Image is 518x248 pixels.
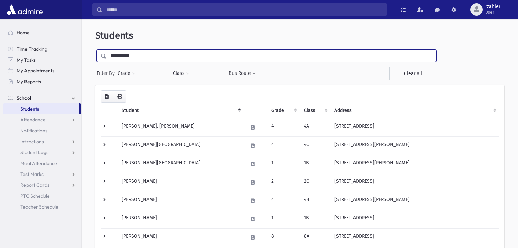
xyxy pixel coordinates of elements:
[330,118,499,136] td: [STREET_ADDRESS]
[20,160,57,166] span: Meal Attendance
[20,171,44,177] span: Test Marks
[330,173,499,192] td: [STREET_ADDRESS]
[300,118,330,136] td: 4A
[330,136,499,155] td: [STREET_ADDRESS][PERSON_NAME]
[102,3,387,16] input: Search
[20,128,47,134] span: Notifications
[3,180,81,191] a: Report Cards
[330,155,499,173] td: [STREET_ADDRESS][PERSON_NAME]
[267,103,300,118] th: Grade: activate to sort column ascending
[20,106,39,112] span: Students
[20,149,48,155] span: Student Logs
[117,67,136,80] button: Grade
[300,210,330,228] td: 1B
[3,103,79,114] a: Students
[17,68,54,74] span: My Appointments
[389,67,436,80] a: Clear All
[17,57,36,63] span: My Tasks
[97,70,117,77] span: Filter By
[330,192,499,210] td: [STREET_ADDRESS][PERSON_NAME]
[330,103,499,118] th: Address: activate to sort column ascending
[3,136,81,147] a: Infractions
[20,193,50,199] span: PTC Schedule
[3,125,81,136] a: Notifications
[485,4,500,10] span: rzahler
[118,155,244,173] td: [PERSON_NAME][GEOGRAPHIC_DATA]
[300,103,330,118] th: Class: activate to sort column ascending
[118,118,244,136] td: [PERSON_NAME], [PERSON_NAME]
[95,30,133,41] span: Students
[3,65,81,76] a: My Appointments
[300,155,330,173] td: 1B
[300,192,330,210] td: 4B
[20,204,58,210] span: Teacher Schedule
[113,90,126,103] button: Print
[485,10,500,15] span: User
[267,118,300,136] td: 4
[118,173,244,192] td: [PERSON_NAME]
[17,30,30,36] span: Home
[17,79,41,85] span: My Reports
[3,169,81,180] a: Test Marks
[330,210,499,228] td: [STREET_ADDRESS]
[118,210,244,228] td: [PERSON_NAME]
[3,54,81,65] a: My Tasks
[118,136,244,155] td: [PERSON_NAME][GEOGRAPHIC_DATA]
[5,3,45,16] img: AdmirePro
[118,103,244,118] th: Student: activate to sort column descending
[300,173,330,192] td: 2C
[20,117,46,123] span: Attendance
[20,138,44,145] span: Infractions
[118,228,244,247] td: [PERSON_NAME]
[3,44,81,54] a: Time Tracking
[17,46,47,52] span: Time Tracking
[3,191,81,201] a: PTC Schedule
[267,228,300,247] td: 8
[101,90,113,103] button: CSV
[20,182,49,188] span: Report Cards
[300,136,330,155] td: 4C
[3,201,81,212] a: Teacher Schedule
[17,95,31,101] span: School
[330,228,499,247] td: [STREET_ADDRESS]
[267,210,300,228] td: 1
[3,76,81,87] a: My Reports
[173,67,190,80] button: Class
[228,67,256,80] button: Bus Route
[300,228,330,247] td: 8A
[3,114,81,125] a: Attendance
[3,93,81,103] a: School
[3,147,81,158] a: Student Logs
[267,136,300,155] td: 4
[3,27,81,38] a: Home
[267,155,300,173] td: 1
[3,158,81,169] a: Meal Attendance
[118,192,244,210] td: [PERSON_NAME]
[267,192,300,210] td: 4
[267,173,300,192] td: 2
